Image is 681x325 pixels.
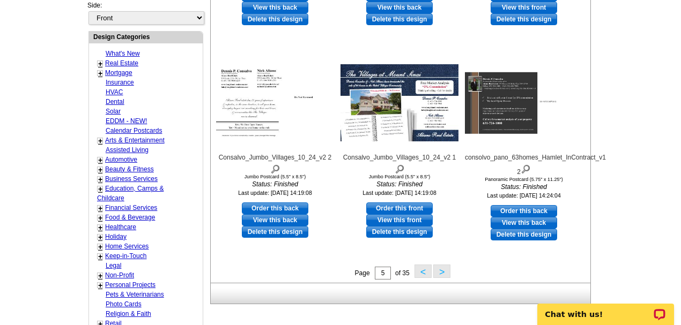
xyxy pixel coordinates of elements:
[487,192,561,199] small: Last update: [DATE] 14:24:04
[106,108,121,115] a: Solar
[340,64,458,141] img: Consalvo_Jumbo_Villages_10_24_v2 1
[87,1,203,26] div: Side:
[355,269,370,277] span: Page
[105,175,158,183] a: Business Services
[366,13,433,25] a: Delete this design
[105,233,127,240] a: Holiday
[465,177,583,182] div: Panoramic Postcard (5.75" x 11.25")
[105,69,132,77] a: Mortgage
[366,226,433,238] a: Delete this design
[98,185,102,193] a: +
[242,2,308,13] a: View this back
[105,204,157,211] a: Financial Services
[216,174,334,179] div: Jumbo Postcard (5.5" x 8.5")
[238,190,312,196] small: Last update: [DATE] 14:19:08
[362,190,436,196] small: Last update: [DATE] 14:19:08
[98,223,102,232] a: +
[106,300,142,308] a: Photo Cards
[106,146,149,154] a: Assisted Living
[491,229,557,240] a: Delete this design
[216,153,334,174] div: Consalvo_Jumbo_Villages_10_24_v2 2
[105,223,136,231] a: Healthcare
[98,281,102,290] a: +
[105,137,165,144] a: Arts & Entertainment
[106,127,162,134] a: Calendar Postcards
[414,264,432,278] button: <
[491,13,557,25] a: Delete this design
[521,162,531,174] img: view design details
[97,185,164,202] a: Education, Camps & Childcare
[105,271,134,279] a: Non-Profit
[98,214,102,222] a: +
[89,32,203,42] div: Design Categories
[340,153,458,174] div: Consalvo_Jumbo_Villages_10_24_v2 1
[106,88,123,96] a: HVAC
[216,179,334,189] i: Status: Finished
[98,156,102,164] a: +
[98,59,102,68] a: +
[105,252,146,260] a: Keep-in-Touch
[106,98,124,105] a: Dental
[105,59,138,67] a: Real Estate
[105,214,155,221] a: Food & Beverage
[216,64,334,141] img: Consalvo_Jumbo_Villages_10_24_v2 2
[242,13,308,25] a: Delete this design
[433,264,450,278] button: >
[491,2,557,13] a: View this front
[270,162,280,174] img: view design details
[366,202,433,214] a: use this design
[105,156,137,163] a: Automotive
[340,174,458,179] div: Jumbo Postcard (5.5" x 8.5")
[98,252,102,261] a: +
[106,262,121,269] a: Legal
[105,281,156,289] a: Personal Projects
[465,153,583,177] div: consolvo_pano_63homes_Hamlet_InContract_v1 2
[98,233,102,241] a: +
[98,69,102,78] a: +
[106,291,164,298] a: Pets & Veterinarians
[530,291,681,325] iframe: LiveChat chat widget
[242,226,308,238] a: Delete this design
[98,175,102,184] a: +
[98,243,102,251] a: +
[340,179,458,189] i: Status: Finished
[98,137,102,145] a: +
[395,269,410,277] span: of 35
[105,165,154,173] a: Beauty & Fitness
[106,79,134,86] a: Insurance
[105,243,149,250] a: Home Services
[366,214,433,226] a: View this front
[366,2,433,13] a: View this back
[491,217,557,229] a: View this back
[98,271,102,280] a: +
[106,117,147,125] a: EDDM - NEW!
[98,204,102,213] a: +
[98,165,102,174] a: +
[106,50,140,57] a: What's New
[465,182,583,192] i: Status: Finished
[242,214,308,226] a: View this back
[242,202,308,214] a: use this design
[395,162,405,174] img: view design details
[106,310,151,318] a: Religion & Faith
[465,72,583,133] img: consolvo_pano_63homes_Hamlet_InContract_v1 2
[491,205,557,217] a: use this design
